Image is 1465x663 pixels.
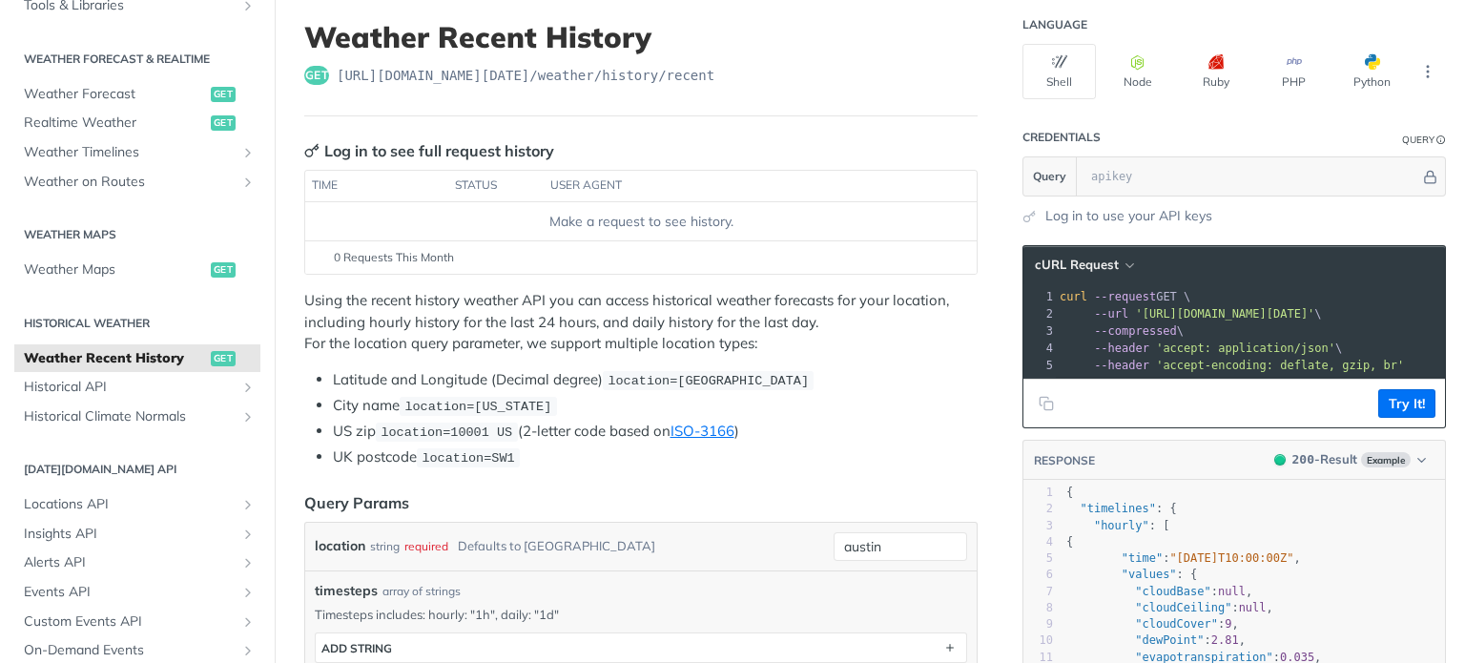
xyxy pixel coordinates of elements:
span: : , [1066,633,1246,647]
div: string [370,532,400,560]
p: Timesteps includes: hourly: "1h", daily: "1d" [315,606,967,623]
h2: Historical Weather [14,315,260,332]
button: Show subpages for Weather Timelines [240,145,256,160]
span: "timelines" [1080,502,1155,515]
a: Weather on RoutesShow subpages for Weather on Routes [14,168,260,197]
span: get [211,351,236,366]
span: "cloudCeiling" [1135,601,1231,614]
span: location=SW1 [422,451,514,466]
span: Events API [24,583,236,602]
span: get [304,66,329,85]
button: cURL Request [1028,256,1140,275]
span: timesteps [315,581,378,601]
span: "values" [1122,568,1177,581]
a: Log in to use your API keys [1045,206,1212,226]
li: UK postcode [333,446,978,468]
button: More Languages [1413,57,1442,86]
button: Shell [1022,44,1096,99]
svg: Key [304,143,320,158]
h2: Weather Forecast & realtime [14,51,260,68]
span: : , [1066,551,1301,565]
span: GET \ [1060,290,1190,303]
a: Realtime Weatherget [14,109,260,137]
div: 1 [1023,485,1053,501]
button: Show subpages for Historical Climate Normals [240,409,256,425]
div: Query [1402,133,1434,147]
div: 8 [1023,600,1053,616]
div: required [404,532,448,560]
span: --header [1094,359,1149,372]
span: null [1218,585,1246,598]
span: : , [1066,585,1252,598]
button: Show subpages for Alerts API [240,555,256,570]
div: 6 [1023,567,1053,583]
div: 3 [1023,518,1053,534]
span: "cloudBase" [1135,585,1210,598]
div: Log in to see full request history [304,139,554,162]
span: 2.81 [1211,633,1239,647]
span: location=[GEOGRAPHIC_DATA] [608,374,809,388]
span: \ [1060,307,1322,321]
span: Historical Climate Normals [24,407,236,426]
button: Show subpages for On-Demand Events [240,643,256,658]
span: "hourly" [1094,519,1149,532]
a: Historical APIShow subpages for Historical API [14,373,260,402]
div: array of strings [382,583,461,600]
span: Weather on Routes [24,173,236,192]
span: On-Demand Events [24,641,236,660]
span: "cloudCover" [1135,617,1218,631]
span: curl [1060,290,1087,303]
span: Realtime Weather [24,114,206,133]
span: "dewPoint" [1135,633,1204,647]
div: Make a request to see history. [313,212,969,232]
div: 2 [1023,501,1053,517]
li: US zip (2-letter code based on ) [333,421,978,443]
div: 4 [1023,340,1056,357]
button: 200200-ResultExample [1265,450,1435,469]
a: Weather Forecastget [14,80,260,109]
div: ADD string [321,641,392,655]
span: Weather Timelines [24,143,236,162]
div: 9 [1023,616,1053,632]
span: 200 [1292,452,1314,466]
span: "[DATE]T10:00:00Z" [1169,551,1293,565]
span: location=[US_STATE] [404,400,551,414]
div: QueryInformation [1402,133,1446,147]
span: --header [1094,342,1149,355]
span: Alerts API [24,553,236,572]
span: Locations API [24,495,236,514]
span: location=10001 US [381,425,512,440]
a: Events APIShow subpages for Events API [14,578,260,607]
span: : [ [1066,519,1169,532]
div: 5 [1023,550,1053,567]
button: Node [1101,44,1174,99]
a: Weather Recent Historyget [14,344,260,373]
a: Locations APIShow subpages for Locations API [14,490,260,519]
div: - Result [1292,450,1357,469]
span: "time" [1122,551,1163,565]
span: get [211,87,236,102]
th: user agent [544,171,939,201]
div: 1 [1023,288,1056,305]
div: 10 [1023,632,1053,649]
li: Latitude and Longitude (Decimal degree) [333,369,978,391]
span: : , [1066,617,1239,631]
h1: Weather Recent History [304,20,978,54]
button: RESPONSE [1033,451,1096,470]
h2: Weather Maps [14,226,260,243]
span: Weather Forecast [24,85,206,104]
div: 7 [1023,584,1053,600]
button: Show subpages for Insights API [240,527,256,542]
span: Example [1361,452,1411,467]
span: { [1066,535,1073,549]
span: 9 [1225,617,1231,631]
div: 5 [1023,357,1056,374]
span: get [211,115,236,131]
button: Show subpages for Historical API [240,380,256,395]
button: Python [1335,44,1409,99]
th: status [448,171,544,201]
h2: [DATE][DOMAIN_NAME] API [14,461,260,478]
button: Show subpages for Events API [240,585,256,600]
button: Show subpages for Weather on Routes [240,175,256,190]
div: 3 [1023,322,1056,340]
